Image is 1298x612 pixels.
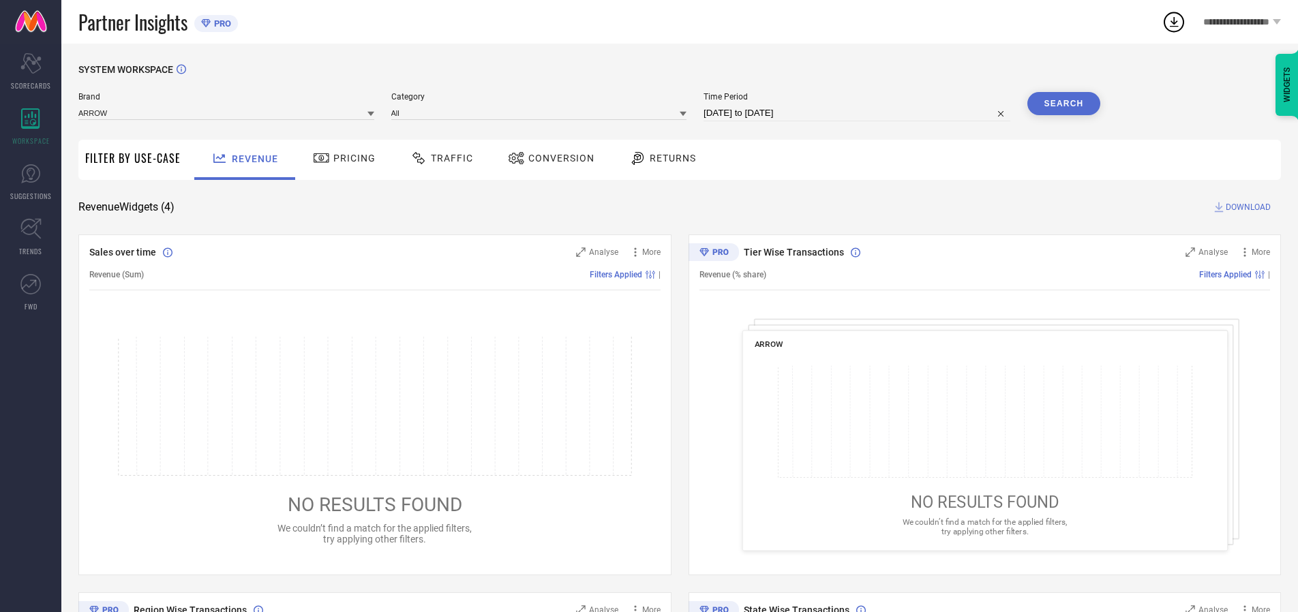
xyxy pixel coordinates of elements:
[704,92,1010,102] span: Time Period
[699,270,766,279] span: Revenue (% share)
[391,92,687,102] span: Category
[89,270,144,279] span: Revenue (Sum)
[589,247,618,257] span: Analyse
[1198,247,1228,257] span: Analyse
[1162,10,1186,34] div: Open download list
[1027,92,1101,115] button: Search
[10,191,52,201] span: SUGGESTIONS
[78,92,374,102] span: Brand
[211,18,231,29] span: PRO
[78,8,187,36] span: Partner Insights
[78,200,175,214] span: Revenue Widgets ( 4 )
[78,64,173,75] span: SYSTEM WORKSPACE
[431,153,473,164] span: Traffic
[704,105,1010,121] input: Select time period
[288,493,462,516] span: NO RESULTS FOUND
[12,136,50,146] span: WORKSPACE
[576,247,586,257] svg: Zoom
[1252,247,1270,257] span: More
[1268,270,1270,279] span: |
[277,523,472,545] span: We couldn’t find a match for the applied filters, try applying other filters.
[1199,270,1252,279] span: Filters Applied
[528,153,594,164] span: Conversion
[910,493,1059,512] span: NO RESULTS FOUND
[85,150,181,166] span: Filter By Use-Case
[25,301,37,311] span: FWD
[902,517,1067,536] span: We couldn’t find a match for the applied filters, try applying other filters.
[19,246,42,256] span: TRENDS
[642,247,661,257] span: More
[754,339,783,349] span: ARROW
[1186,247,1195,257] svg: Zoom
[1226,200,1271,214] span: DOWNLOAD
[744,247,844,258] span: Tier Wise Transactions
[89,247,156,258] span: Sales over time
[232,153,278,164] span: Revenue
[689,243,739,264] div: Premium
[650,153,696,164] span: Returns
[590,270,642,279] span: Filters Applied
[659,270,661,279] span: |
[333,153,376,164] span: Pricing
[11,80,51,91] span: SCORECARDS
